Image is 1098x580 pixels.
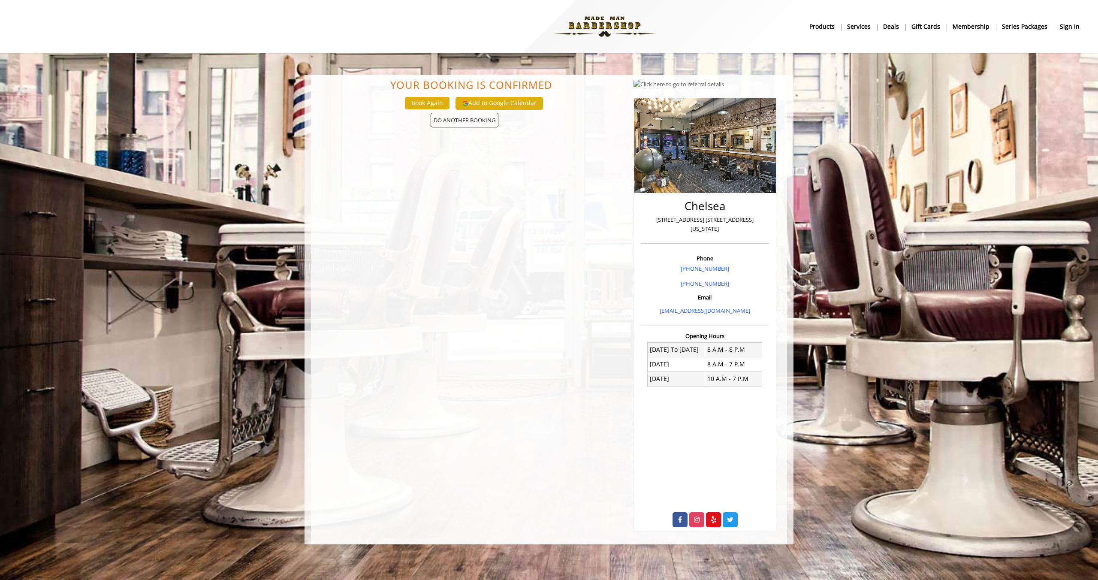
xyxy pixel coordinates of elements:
[705,357,762,372] td: 8 A.M - 7 P.M
[648,372,705,386] td: [DATE]
[643,294,766,300] h3: Email
[643,215,766,233] p: [STREET_ADDRESS],[STREET_ADDRESS][US_STATE]
[431,113,498,128] span: DO ANOTHER BOOKING
[847,22,871,31] b: Services
[633,80,724,89] img: Click here to go to referral details
[1060,22,1080,31] b: sign in
[641,333,769,339] h3: Opening Hours
[643,255,766,261] h3: Phone
[681,265,729,272] a: [PHONE_NUMBER]
[705,342,762,357] td: 8 A.M - 8 P.M
[953,22,989,31] b: Membership
[660,307,750,314] a: [EMAIL_ADDRESS][DOMAIN_NAME]
[877,20,905,33] a: DealsDeals
[809,22,835,31] b: products
[455,97,543,110] button: Add to Google Calendar
[911,22,940,31] b: gift cards
[947,20,996,33] a: MembershipMembership
[681,280,729,287] a: [PHONE_NUMBER]
[803,20,841,33] a: Productsproducts
[905,20,947,33] a: Gift cardsgift cards
[841,20,877,33] a: ServicesServices
[883,22,899,31] b: Deals
[643,200,766,212] h2: Chelsea
[1002,22,1047,31] b: Series packages
[648,342,705,357] td: [DATE] To [DATE]
[648,357,705,372] td: [DATE]
[1054,20,1086,33] a: sign insign in
[405,97,449,109] button: Book Again
[705,372,762,386] td: 10 A.M - 7 P.M
[996,20,1054,33] a: Series packagesSeries packages
[322,79,621,91] center: Your Booking is confirmed
[546,3,664,50] img: Made Man Barbershop logo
